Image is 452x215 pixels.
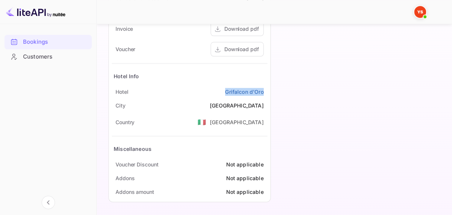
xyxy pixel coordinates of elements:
div: Not applicable [226,188,263,196]
div: Addons amount [116,188,154,196]
button: Collapse navigation [42,196,55,209]
div: [GEOGRAPHIC_DATA] [210,118,264,126]
span: United States [198,115,206,129]
div: Country [116,118,134,126]
div: Customers [23,53,88,61]
div: Addons [116,174,134,182]
div: Voucher [116,45,135,53]
div: Download pdf [224,45,259,53]
div: Bookings [23,38,88,46]
a: Grifalcon d'Oro [225,88,263,96]
div: Voucher Discount [116,161,158,168]
a: Bookings [4,35,92,49]
div: Invoice [116,25,133,33]
div: Download pdf [224,25,259,33]
div: City [116,102,126,109]
div: [GEOGRAPHIC_DATA] [210,102,264,109]
div: Not applicable [226,174,263,182]
div: Not applicable [226,161,263,168]
img: LiteAPI logo [6,6,65,18]
div: Hotel Info [114,72,139,80]
a: Customers [4,50,92,63]
div: Miscellaneous [114,145,152,153]
div: Hotel [116,88,129,96]
img: Yandex Support [414,6,426,18]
